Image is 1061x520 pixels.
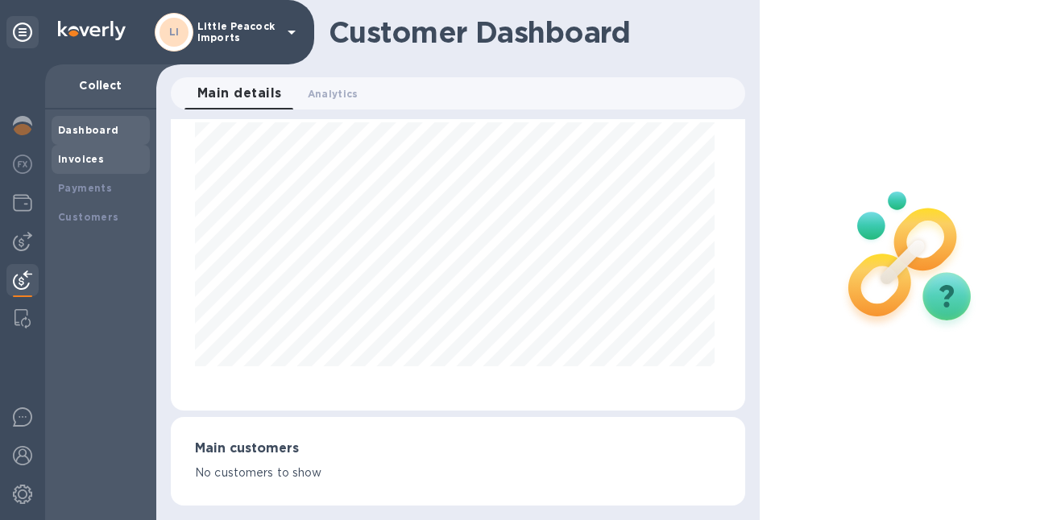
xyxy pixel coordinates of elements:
[197,82,282,105] span: Main details
[195,441,721,456] h3: Main customers
[58,77,143,93] p: Collect
[195,464,721,481] p: No customers to show
[169,26,180,38] b: LI
[58,211,119,223] b: Customers
[308,85,359,102] span: Analytics
[6,16,39,48] div: Unpin categories
[197,21,278,43] p: Little Peacock Imports
[58,21,126,40] img: Logo
[58,153,104,165] b: Invoices
[13,193,32,213] img: Wallets
[58,182,112,194] b: Payments
[58,124,119,136] b: Dashboard
[329,15,734,49] h1: Customer Dashboard
[13,155,32,174] img: Foreign exchange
